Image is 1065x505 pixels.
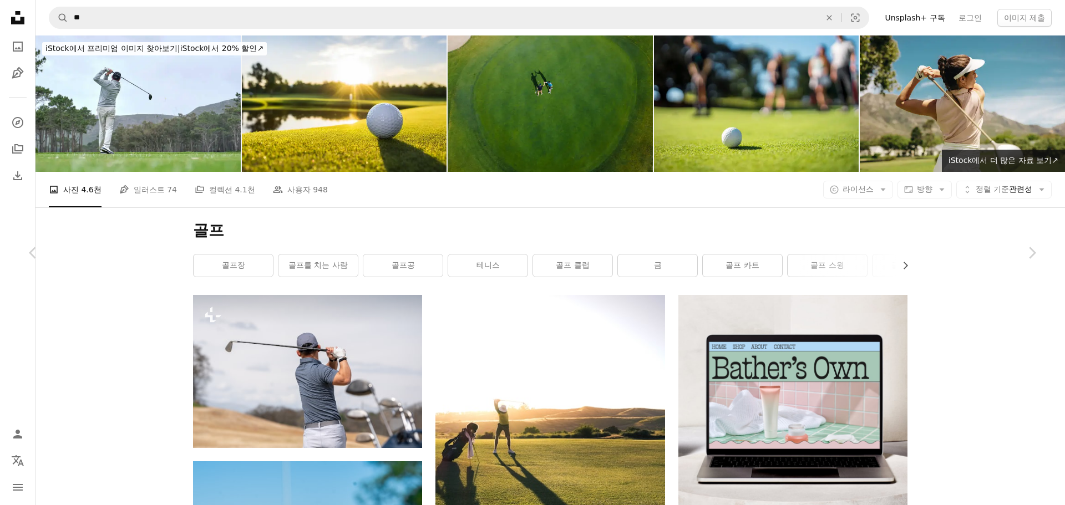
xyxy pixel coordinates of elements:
img: 드라이버 클럽으로 완벽한 스윙을 하는 여성 골퍼 [860,35,1065,172]
a: 다음 [998,200,1065,306]
button: 삭제 [817,7,841,28]
a: 골프 카트 [703,254,782,277]
img: 일몰에 그림 같은 녹색 골프 코스에 흰색 골프 공. 공간 복사. [242,35,447,172]
a: 골프 클럽 [533,254,612,277]
span: 74 [167,183,177,196]
form: 사이트 전체에서 이미지 찾기 [49,7,869,29]
img: Golfer hitting the perfect drive off the tee box down the fairway. [35,35,241,172]
img: Two golfers are playing on a vibrant green golf course with a sand bunker and surrounding trees u... [448,35,653,172]
span: iStock에서 프리미엄 이미지 찾아보기 | [45,44,180,53]
a: 골프공 [363,254,443,277]
a: 낮에는 푸른 잔디밭을 걷는 2명 [435,462,665,472]
a: 로그인 [952,9,988,27]
button: 이미지 제출 [997,9,1052,27]
a: Unsplash+ 구독 [878,9,951,27]
button: 목록을 오른쪽으로 스크롤 [895,254,907,277]
a: 탐색 [7,111,29,134]
button: 시각적 검색 [842,7,869,28]
a: 로그인 / 가입 [7,423,29,445]
span: 4.1천 [235,183,255,196]
a: 컬렉션 4.1천 [195,172,255,207]
a: iStock에서 더 많은 자료 보기↗ [942,150,1065,172]
a: 금 [618,254,697,277]
button: 메뉴 [7,476,29,498]
span: 관련성 [976,184,1032,195]
a: 사용자 948 [273,172,328,207]
a: 테니스 [448,254,528,277]
span: 라이선스 [843,185,874,193]
a: 컬렉션 [7,138,29,160]
span: 948 [313,183,328,196]
span: 방향 [917,185,932,193]
a: 골프를 치는 사람 [278,254,358,277]
span: iStock에서 더 많은 자료 보기 ↗ [949,156,1058,165]
img: 골프 코스에서 골프 클럽을 휘두르는 남자 [193,295,422,447]
a: 사진 [7,35,29,58]
button: 라이선스 [823,181,893,198]
button: 언어 [7,450,29,472]
a: 다운로드 내역 [7,165,29,187]
a: 골프장 [194,254,273,277]
h1: 골프 [193,221,907,241]
img: 경기 중 골프공 클로즈업 [654,35,859,172]
a: 골프 스윙 [788,254,867,277]
a: 일러스트 [7,62,29,84]
button: 방향 [897,181,952,198]
a: 골프 스포츠 [873,254,952,277]
span: 정렬 기준 [976,185,1009,193]
a: 일러스트 74 [119,172,177,207]
span: iStock에서 20% 할인 ↗ [45,44,263,53]
button: 정렬 기준관련성 [956,181,1052,198]
a: iStock에서 프리미엄 이미지 찾아보기|iStock에서 20% 할인↗ [35,35,273,62]
a: 골프 코스에서 골프 클럽을 휘두르는 남자 [193,366,422,376]
button: Unsplash 검색 [49,7,68,28]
